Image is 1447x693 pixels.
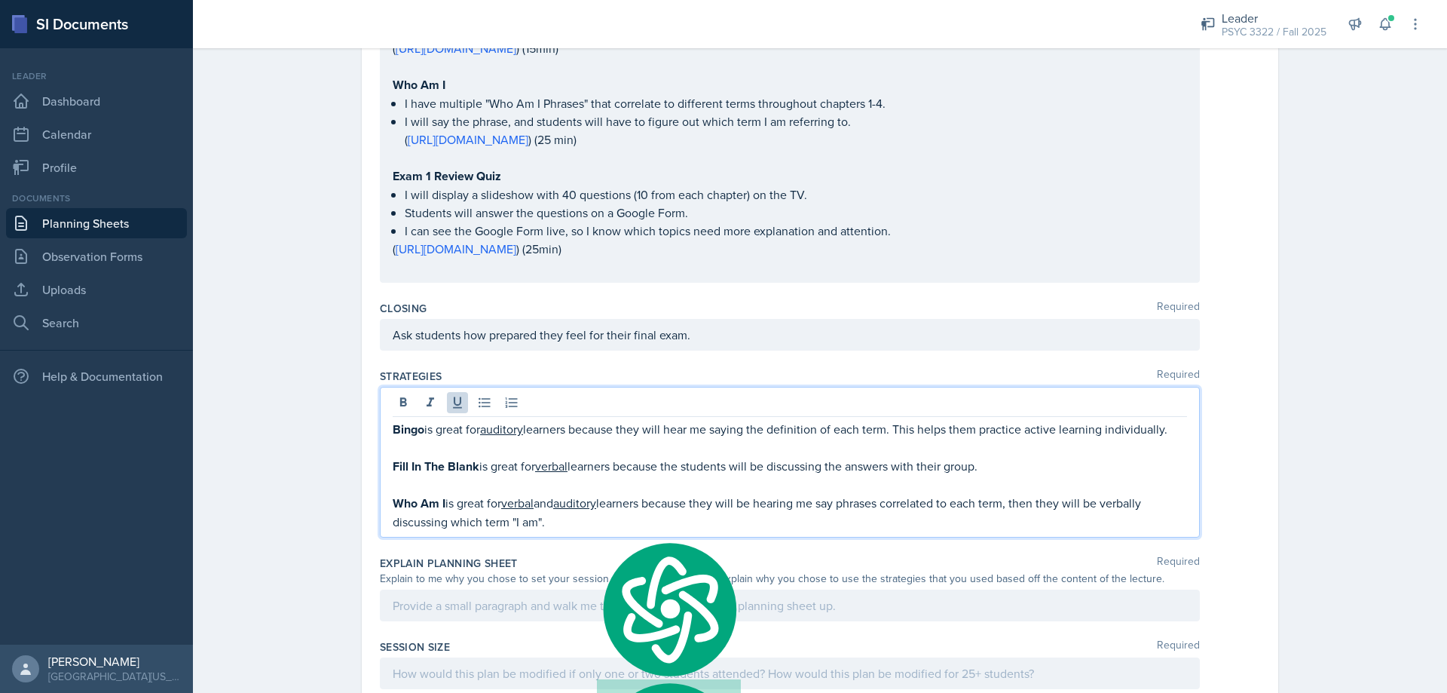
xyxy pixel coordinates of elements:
div: Explain to me why you chose to set your session up in the way you did? Explain why you chose to u... [380,571,1200,587]
a: [URL][DOMAIN_NAME] [396,241,516,257]
strong: Fill In The Blank [393,458,479,475]
p: I will display a slideshow with 40 questions (10 from each chapter) on the TV. [405,186,1187,204]
div: Leader [6,69,187,83]
p: ( ) (25min) [393,240,1187,258]
div: [PERSON_NAME] [48,654,181,669]
p: ( ) (15min) [393,39,1187,57]
p: Students will answer the questions on a Google Form. [405,204,1187,222]
a: Profile [6,152,187,182]
strong: Who Am I [393,76,445,94]
p: ( ) (25 min) [405,130,1187,149]
p: is great for learners because they will hear me saying the definition of each term. This helps th... [393,420,1187,439]
p: I can see the Google Form live, so I know which topics need more explanation and attention. [405,222,1187,240]
label: Session Size [380,639,450,655]
a: Planning Sheets [6,208,187,238]
p: is great for learners because the students will be discussing the answers with their group. [393,457,1187,476]
span: Required [1157,639,1200,655]
span: Required [1157,556,1200,571]
p: I have multiple "Who Am I Phrases" that correlate to different terms throughout chapters 1-4. [405,94,1187,112]
span: Required [1157,369,1200,384]
p: is great for and learners because they will be hearing me say phrases correlated to each term, th... [393,494,1187,531]
u: verbal [535,458,567,474]
u: auditory [480,421,523,437]
div: [GEOGRAPHIC_DATA][US_STATE] [48,669,181,684]
u: verbal [501,495,534,511]
a: Dashboard [6,86,187,116]
a: Observation Forms [6,241,187,271]
div: Documents [6,192,187,205]
label: Explain Planning Sheet [380,556,518,571]
strong: Bingo [393,421,424,438]
span: Required [1157,301,1200,316]
u: auditory [553,495,596,511]
strong: Exam 1 Review Quiz [393,167,501,185]
strong: Who Am I [393,495,445,512]
a: [URL][DOMAIN_NAME] [408,131,528,148]
div: Leader [1222,9,1326,27]
p: I will say the phrase, and students will have to figure out which term I am referring to. [405,112,1187,130]
label: Closing [380,301,427,316]
a: Search [6,308,187,338]
p: Ask students how prepared they feel for their final exam. [393,326,1187,344]
a: Uploads [6,274,187,305]
img: logo.svg [597,539,741,679]
a: [URL][DOMAIN_NAME] [396,40,516,57]
a: Calendar [6,119,187,149]
div: Help & Documentation [6,361,187,391]
label: Strategies [380,369,442,384]
div: PSYC 3322 / Fall 2025 [1222,24,1326,40]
